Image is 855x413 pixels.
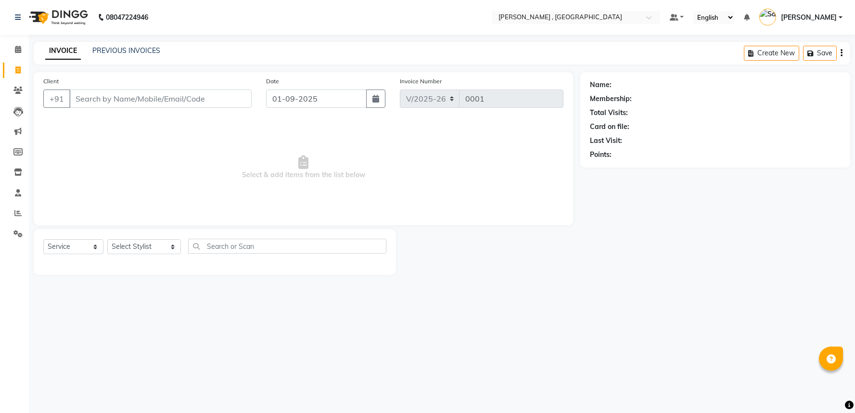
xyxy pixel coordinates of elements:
[815,374,845,403] iframe: chat widget
[92,46,160,55] a: PREVIOUS INVOICES
[744,46,799,61] button: Create New
[43,119,563,216] span: Select & add items from the list below
[590,150,612,160] div: Points:
[590,94,632,104] div: Membership:
[803,46,837,61] button: Save
[590,80,612,90] div: Name:
[400,77,442,86] label: Invoice Number
[590,108,628,118] div: Total Visits:
[590,136,622,146] div: Last Visit:
[45,42,81,60] a: INVOICE
[590,122,629,132] div: Card on file:
[781,13,837,23] span: [PERSON_NAME]
[188,239,386,254] input: Search or Scan
[25,4,90,31] img: logo
[106,4,148,31] b: 08047224946
[266,77,279,86] label: Date
[43,77,59,86] label: Client
[69,90,252,108] input: Search by Name/Mobile/Email/Code
[43,90,70,108] button: +91
[759,9,776,26] img: Sandeep Kaur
